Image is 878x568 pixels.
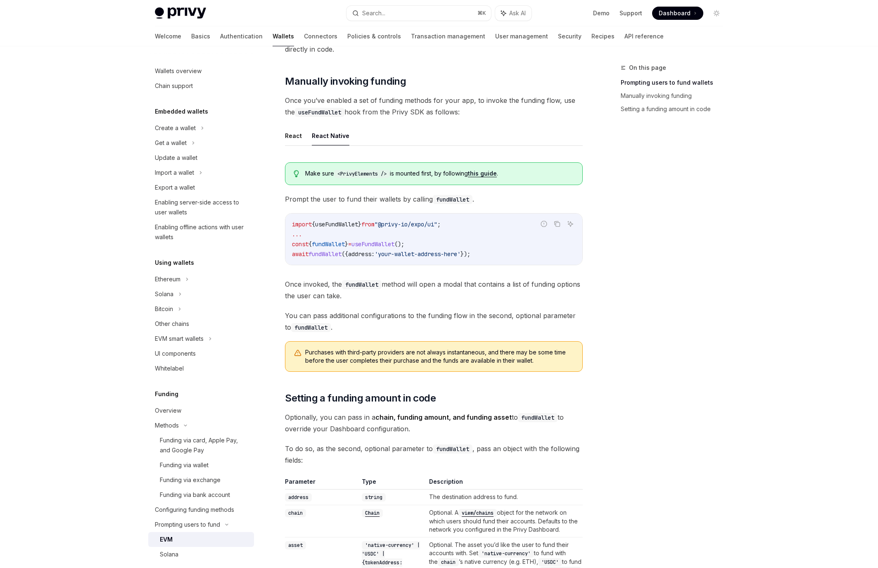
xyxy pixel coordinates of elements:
svg: Tip [294,170,299,178]
div: Import a wallet [155,168,194,178]
a: Connectors [304,26,337,46]
a: Transaction management [411,26,485,46]
button: React [285,126,302,145]
span: useFundWallet [351,240,394,248]
span: "@privy-io/expo/ui" [375,221,437,228]
div: Funding via wallet [160,460,209,470]
a: this guide [468,170,497,177]
button: React Native [312,126,349,145]
div: Wallets overview [155,66,202,76]
a: Dashboard [652,7,703,20]
td: The destination address to fund. [426,489,583,505]
code: fundWallet [433,195,472,204]
a: Authentication [220,26,263,46]
div: Chain support [155,81,193,91]
th: Type [358,478,426,490]
span: await [292,250,308,258]
button: Report incorrect code [539,219,549,229]
a: Basics [191,26,210,46]
a: Funding via wallet [148,458,254,473]
span: ⌘ K [477,10,486,17]
code: asset [285,541,306,549]
h5: Embedded wallets [155,107,208,116]
a: Overview [148,403,254,418]
button: Ask AI [565,219,576,229]
th: Description [426,478,583,490]
div: Create a wallet [155,123,196,133]
div: Funding via bank account [160,490,230,500]
a: Enabling server-side access to user wallets [148,195,254,220]
span: 'your-wallet-address-here' [375,250,460,258]
a: Manually invoking funding [621,89,730,102]
div: Overview [155,406,181,416]
div: UI components [155,349,196,359]
div: Solana [155,289,173,299]
div: EVM smart wallets [155,334,204,344]
span: } [358,221,361,228]
a: Demo [593,9,610,17]
span: Once you’ve enabled a set of funding methods for your app, to invoke the funding flow, use the ho... [285,95,583,118]
span: = [348,240,351,248]
div: EVM [160,535,173,544]
code: chain [438,558,459,566]
span: To do so, as the second, optional parameter to , pass an object with the following fields: [285,443,583,466]
span: fundWallet [312,240,345,248]
a: Other chains [148,316,254,331]
code: 'native-currency' [478,549,534,558]
code: fundWallet [518,413,558,422]
div: Funding via exchange [160,475,221,485]
div: Enabling offline actions with user wallets [155,222,249,242]
span: Dashboard [659,9,691,17]
a: Wallets [273,26,294,46]
div: Whitelabel [155,364,184,373]
a: Export a wallet [148,180,254,195]
a: Funding via bank account [148,487,254,502]
a: Whitelabel [148,361,254,376]
a: Prompting users to fund wallets [621,76,730,89]
a: Support [619,9,642,17]
span: (); [394,240,404,248]
div: Prompting users to fund [155,520,220,530]
a: Funding via card, Apple Pay, and Google Pay [148,433,254,458]
span: Purchases with third-party providers are not always instantaneous, and there may be some time bef... [305,348,574,365]
span: Once invoked, the method will open a modal that contains a list of funding options the user can t... [285,278,583,302]
span: }); [460,250,470,258]
div: Bitcoin [155,304,173,314]
code: chain [285,509,306,517]
div: Funding via card, Apple Pay, and Google Pay [160,435,249,455]
span: Setting a funding amount in code [285,392,436,405]
a: User management [495,26,548,46]
code: viem/chains [458,509,497,517]
svg: Warning [294,349,302,357]
span: You can pass additional configurations to the funding flow in the second, optional parameter to . [285,310,583,333]
th: Parameter [285,478,358,490]
h5: Using wallets [155,258,194,268]
div: Export a wallet [155,183,195,193]
a: viem/chains [458,509,497,516]
a: Setting a funding amount in code [621,102,730,116]
img: light logo [155,7,206,19]
span: Prompt the user to fund their wallets by calling . [285,193,583,205]
span: fundWallet [308,250,342,258]
a: Recipes [591,26,615,46]
a: Wallets overview [148,64,254,78]
h5: Funding [155,389,178,399]
div: Update a wallet [155,153,197,163]
div: Methods [155,421,179,430]
span: from [361,221,375,228]
a: Solana [148,547,254,562]
a: Security [558,26,581,46]
span: ; [437,221,441,228]
span: useFundWallet [315,221,358,228]
span: Make sure is mounted first, by following . [305,169,574,178]
a: Policies & controls [347,26,401,46]
span: ... [292,231,302,238]
code: 'USDC' [538,558,562,566]
div: Solana [160,549,178,559]
code: fundWallet [342,280,382,289]
a: Chain [362,509,383,516]
span: On this page [629,63,666,73]
button: Ask AI [495,6,532,21]
a: EVM [148,532,254,547]
a: UI components [148,346,254,361]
